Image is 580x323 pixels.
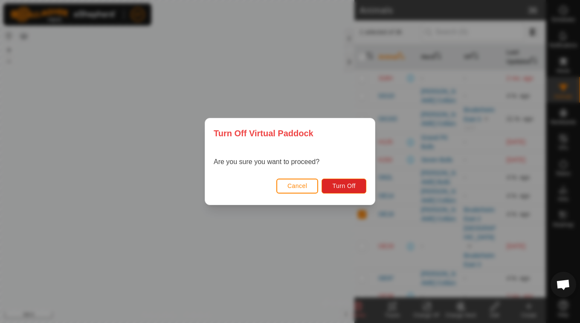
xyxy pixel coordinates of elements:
[276,179,319,194] button: Cancel
[332,182,356,189] span: Turn Off
[322,179,366,194] button: Turn Off
[551,272,576,297] div: Open chat
[287,182,307,189] span: Cancel
[214,127,313,140] span: Turn Off Virtual Paddock
[214,157,319,167] p: Are you sure you want to proceed?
